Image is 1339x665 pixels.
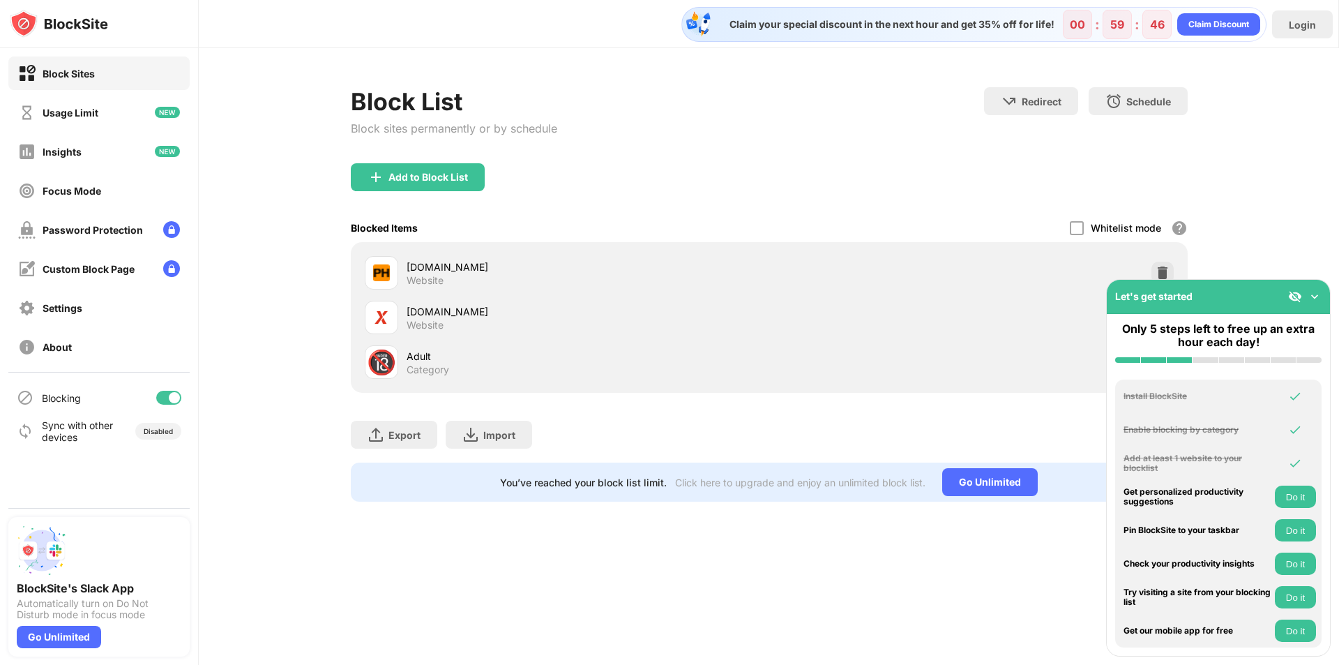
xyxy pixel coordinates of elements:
[500,477,667,488] div: You’ve reached your block list limit.
[1124,525,1271,535] div: Pin BlockSite to your taskbar
[1188,17,1249,31] div: Claim Discount
[407,260,769,274] div: [DOMAIN_NAME]
[163,221,180,238] img: lock-menu.svg
[351,87,557,116] div: Block List
[18,143,36,160] img: insights-off.svg
[483,429,515,441] div: Import
[163,260,180,277] img: lock-menu.svg
[18,65,36,82] img: block-on.svg
[43,263,135,275] div: Custom Block Page
[17,581,181,595] div: BlockSite's Slack App
[388,429,421,441] div: Export
[1275,620,1316,642] button: Do it
[388,172,468,183] div: Add to Block List
[1124,487,1271,507] div: Get personalized productivity suggestions
[942,468,1038,496] div: Go Unlimited
[18,299,36,317] img: settings-off.svg
[1115,322,1322,349] div: Only 5 steps left to free up an extra hour each day!
[675,477,925,488] div: Click here to upgrade and enjoy an unlimited block list.
[721,18,1054,31] div: Claim your special discount in the next hour and get 35% off for life!
[351,222,418,234] div: Blocked Items
[1115,290,1193,302] div: Let's get started
[685,10,713,38] img: specialOfferDiscount.svg
[1126,96,1171,107] div: Schedule
[18,182,36,200] img: focus-off.svg
[1132,13,1142,36] div: :
[373,309,390,326] img: favicons
[1288,423,1302,437] img: omni-check.svg
[43,302,82,314] div: Settings
[1124,454,1271,474] div: Add at least 1 website to your blocklist
[1124,588,1271,608] div: Try visiting a site from your blocking list
[1110,17,1124,31] div: 59
[43,185,101,197] div: Focus Mode
[155,146,180,157] img: new-icon.svg
[1288,389,1302,403] img: omni-check.svg
[1275,586,1316,608] button: Do it
[42,419,114,443] div: Sync with other devices
[1275,553,1316,575] button: Do it
[373,264,390,281] img: favicons
[10,10,108,38] img: logo-blocksite.svg
[407,274,444,287] div: Website
[407,304,769,319] div: [DOMAIN_NAME]
[1288,290,1302,304] img: eye-not-visible.svg
[1124,425,1271,435] div: Enable blocking by category
[43,224,143,236] div: Password Protection
[18,260,36,278] img: customize-block-page-off.svg
[43,107,98,119] div: Usage Limit
[18,221,36,239] img: password-protection-off.svg
[1275,486,1316,508] button: Do it
[1150,17,1165,31] div: 46
[43,68,95,80] div: Block Sites
[1275,519,1316,541] button: Do it
[1308,290,1322,304] img: omni-setup-toggle.svg
[17,423,33,440] img: sync-icon.svg
[1022,96,1061,107] div: Redirect
[1070,17,1085,31] div: 00
[367,348,396,377] div: 🔞
[43,341,72,353] div: About
[42,392,81,404] div: Blocking
[18,338,36,356] img: about-off.svg
[17,598,181,620] div: Automatically turn on Do Not Disturb mode in focus mode
[1092,13,1103,36] div: :
[155,107,180,118] img: new-icon.svg
[144,427,173,435] div: Disabled
[18,104,36,121] img: time-usage-off.svg
[407,319,444,331] div: Website
[407,364,449,376] div: Category
[407,349,769,364] div: Adult
[1289,19,1316,31] div: Login
[1124,559,1271,569] div: Check your productivity insights
[351,121,557,135] div: Block sites permanently or by schedule
[1288,456,1302,470] img: omni-check.svg
[1124,391,1271,401] div: Install BlockSite
[1124,626,1271,636] div: Get our mobile app for free
[43,146,82,158] div: Insights
[17,525,67,576] img: push-slack.svg
[1091,222,1161,234] div: Whitelist mode
[17,389,33,406] img: blocking-icon.svg
[17,626,101,648] div: Go Unlimited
